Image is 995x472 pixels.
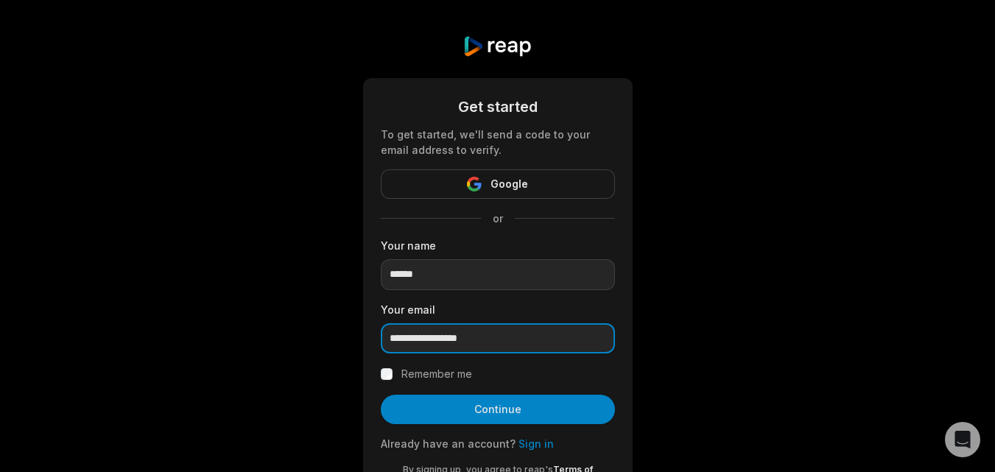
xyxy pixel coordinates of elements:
[945,422,980,457] div: Open Intercom Messenger
[381,127,615,158] div: To get started, we'll send a code to your email address to verify.
[463,35,532,57] img: reap
[381,169,615,199] button: Google
[381,437,516,450] span: Already have an account?
[381,395,615,424] button: Continue
[518,437,554,450] a: Sign in
[401,365,472,383] label: Remember me
[381,302,615,317] label: Your email
[381,96,615,118] div: Get started
[491,175,528,193] span: Google
[481,211,515,226] span: or
[381,238,615,253] label: Your name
